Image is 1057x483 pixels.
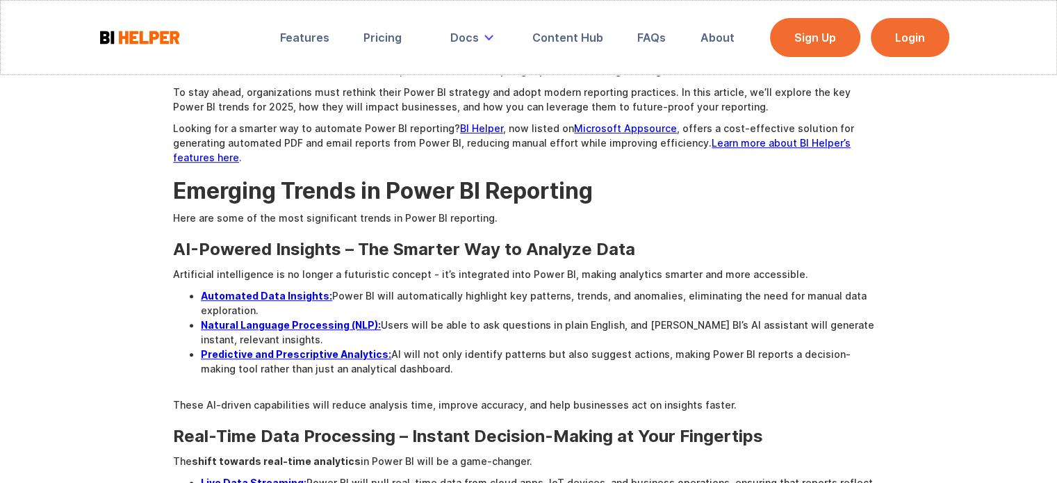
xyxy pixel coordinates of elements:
[770,18,860,57] a: Sign Up
[173,426,884,447] h3: Real-Time Data Processing – Instant Decision-Making at Your Fingertips
[173,398,884,412] p: These AI-driven capabilities will reduce analysis time, improve accuracy, and help businesses act...
[201,288,884,318] li: Power BI will automatically highlight key patterns, trends, and anomalies, eliminating the need f...
[354,22,411,53] a: Pricing
[173,121,884,165] p: Looking for a smarter way to automate Power BI reporting? , now listed on , offers a cost-effecti...
[450,31,479,44] div: Docs
[173,454,884,468] p: The in Power BI will be a game-changer.
[201,290,332,302] a: Automated Data Insights:
[628,22,675,53] a: FAQs
[192,455,361,467] strong: shift towards real-time analytics
[201,348,391,360] a: Predictive and Prescriptive Analytics:
[637,31,666,44] div: FAQs
[173,85,884,114] p: To stay ahead, organizations must rethink their Power BI strategy and adopt modern reporting prac...
[173,239,884,260] h3: AI-Powered Insights – The Smarter Way to Analyze Data
[201,318,884,347] li: Users will be able to ask questions in plain English, and [PERSON_NAME] BI’s AI assistant will ge...
[523,22,613,53] a: Content Hub
[574,122,677,134] a: Microsoft Appsource
[173,267,884,281] p: Artificial intelligence is no longer a futuristic concept - it’s integrated into Power BI, making...
[871,18,949,57] a: Login
[363,31,402,44] div: Pricing
[691,22,744,53] a: About
[270,22,339,53] a: Features
[173,179,884,204] h2: Emerging Trends in Power BI Reporting
[441,22,508,53] div: Docs
[280,31,329,44] div: Features
[700,31,735,44] div: About
[201,347,884,391] li: AI will not only identify patterns but also suggest actions, making Power BI reports a decision-m...
[460,122,503,134] a: BI Helper
[532,31,603,44] div: Content Hub
[173,211,884,225] p: Here are some of the most significant trends in Power BI reporting.
[201,319,381,331] a: Natural Language Processing (NLP):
